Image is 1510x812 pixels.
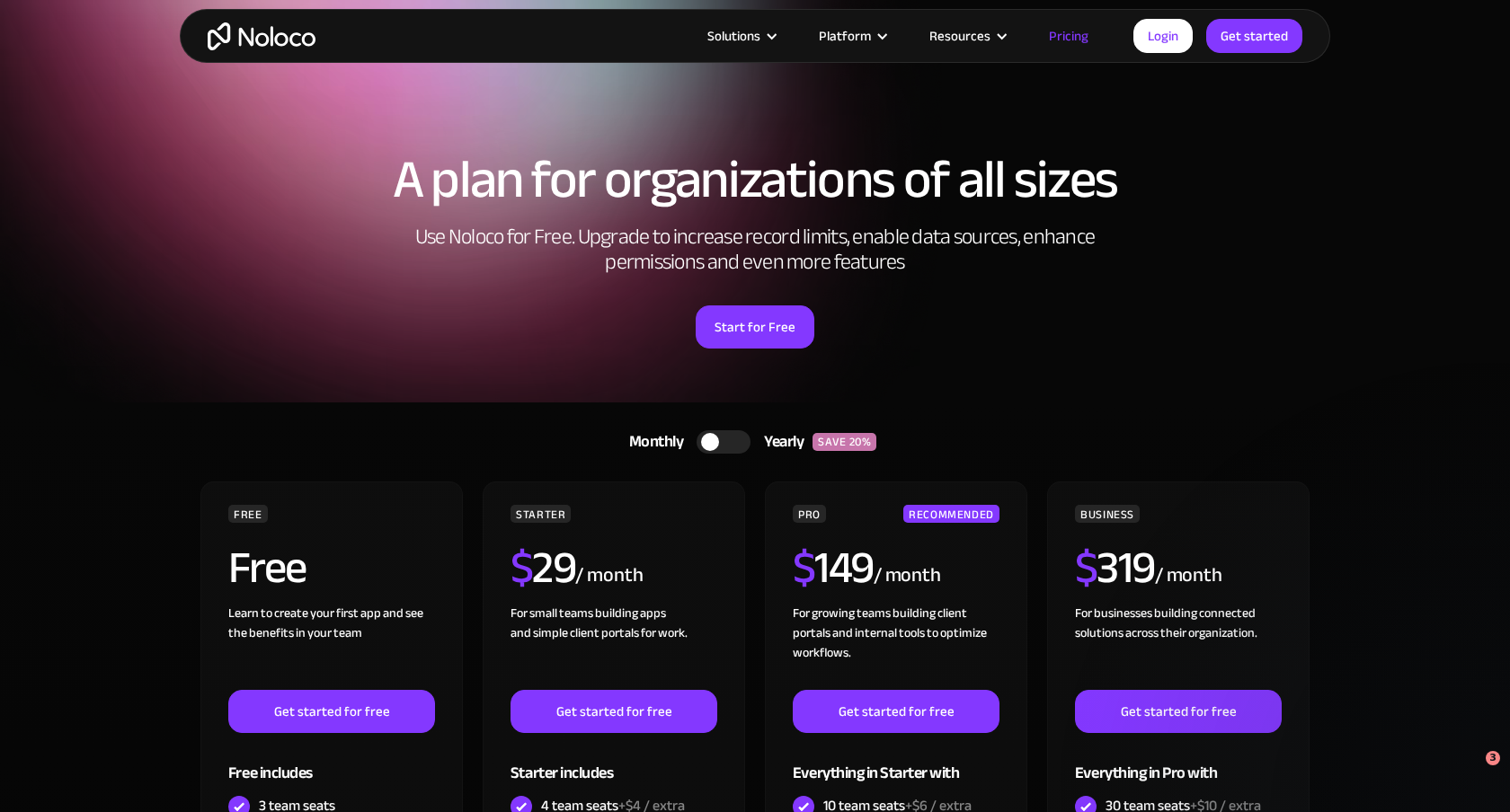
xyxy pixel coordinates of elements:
a: Start for Free [696,305,814,349]
h2: Free [228,545,306,590]
a: Get started for free [511,690,717,733]
div: SAVE 20% [813,433,876,451]
h2: Use Noloco for Free. Upgrade to increase record limits, enable data sources, enhance permissions ... [395,225,1115,275]
div: Everything in Pro with [1075,733,1282,791]
div: Solutions [707,24,760,48]
a: Pricing [1026,24,1111,48]
div: Everything in Starter with [793,733,999,791]
div: For small teams building apps and simple client portals for work. ‍ [511,604,717,690]
div: Free includes [228,733,435,791]
h2: 29 [511,545,576,590]
div: For growing teams building client portals and internal tools to optimize workflows. [793,604,999,690]
a: Get started [1206,19,1302,53]
div: Solutions [685,24,796,48]
div: Yearly [751,428,813,455]
div: RECOMMENDED [903,505,999,523]
div: FREE [228,505,268,523]
div: / month [1155,561,1222,590]
a: Login [1133,19,1193,53]
div: Platform [796,24,907,48]
h2: 149 [793,545,874,590]
div: Starter includes [511,733,717,791]
div: Learn to create your first app and see the benefits in your team ‍ [228,604,435,690]
div: Monthly [607,428,697,455]
h1: A plan for organizations of all sizes [198,153,1312,207]
div: Resources [907,24,1026,48]
div: Platform [819,24,871,48]
div: / month [874,561,941,590]
span: 3 [1486,751,1500,765]
iframe: Intercom live chat [1449,751,1492,794]
div: / month [575,561,643,590]
div: BUSINESS [1075,505,1140,523]
a: home [208,22,315,50]
div: STARTER [511,505,571,523]
div: For businesses building connected solutions across their organization. ‍ [1075,604,1282,690]
div: Resources [929,24,990,48]
span: $ [1075,525,1097,610]
span: $ [511,525,533,610]
a: Get started for free [1075,690,1282,733]
h2: 319 [1075,545,1155,590]
a: Get started for free [228,690,435,733]
div: PRO [793,505,826,523]
span: $ [793,525,815,610]
a: Get started for free [793,690,999,733]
